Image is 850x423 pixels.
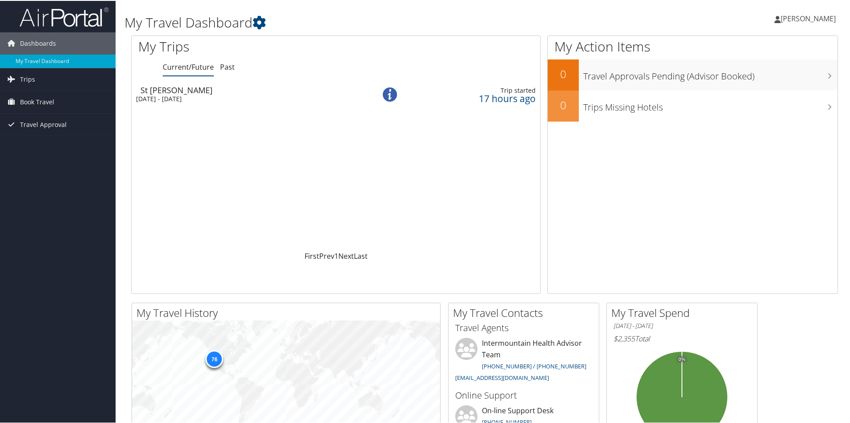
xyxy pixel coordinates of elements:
[416,94,536,102] div: 17 hours ago
[611,304,757,320] h2: My Travel Spend
[455,373,549,381] a: [EMAIL_ADDRESS][DOMAIN_NAME]
[548,59,838,90] a: 0Travel Approvals Pending (Advisor Booked)
[613,333,750,343] h6: Total
[354,250,368,260] a: Last
[20,6,108,27] img: airportal-logo.png
[583,96,838,113] h3: Trips Missing Hotels
[205,349,223,367] div: 76
[163,61,214,71] a: Current/Future
[138,36,363,55] h1: My Trips
[453,304,599,320] h2: My Travel Contacts
[774,4,845,31] a: [PERSON_NAME]
[613,333,635,343] span: $2,355
[678,356,686,361] tspan: 0%
[136,304,440,320] h2: My Travel History
[383,87,397,101] img: alert-flat-solid-info.png
[548,66,579,81] h2: 0
[451,337,597,384] li: Intermountain Health Advisor Team
[416,86,536,94] div: Trip started
[319,250,334,260] a: Prev
[20,113,67,135] span: Travel Approval
[548,97,579,112] h2: 0
[124,12,605,31] h1: My Travel Dashboard
[140,85,361,93] div: St [PERSON_NAME]
[613,321,750,329] h6: [DATE] - [DATE]
[482,361,586,369] a: [PHONE_NUMBER] / [PHONE_NUMBER]
[583,65,838,82] h3: Travel Approvals Pending (Advisor Booked)
[338,250,354,260] a: Next
[781,13,836,23] span: [PERSON_NAME]
[305,250,319,260] a: First
[220,61,235,71] a: Past
[20,67,35,90] span: Trips
[548,90,838,121] a: 0Trips Missing Hotels
[20,32,56,54] span: Dashboards
[455,321,592,333] h3: Travel Agents
[548,36,838,55] h1: My Action Items
[20,90,54,112] span: Book Travel
[136,94,357,102] div: [DATE] - [DATE]
[334,250,338,260] a: 1
[455,388,592,401] h3: Online Support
